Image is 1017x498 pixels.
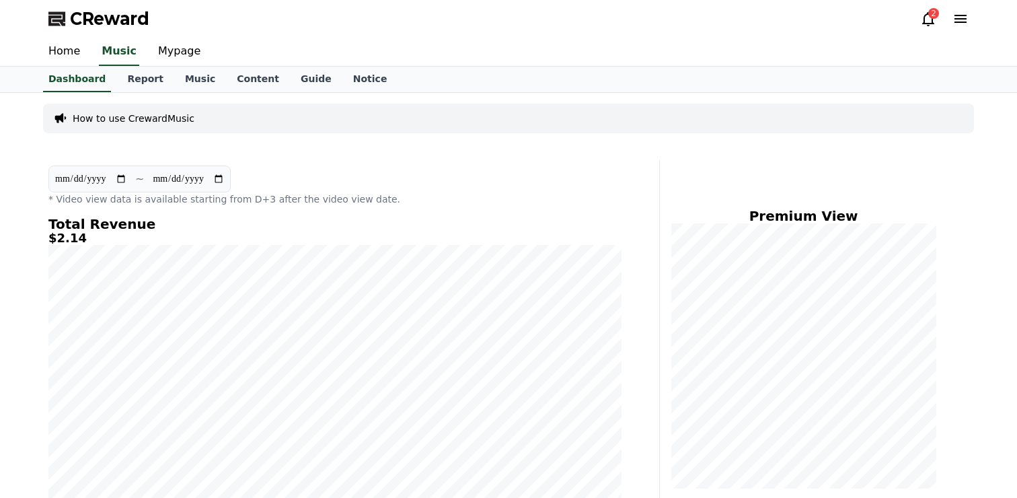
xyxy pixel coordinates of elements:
a: Guide [290,67,342,92]
h4: Premium View [671,209,936,223]
p: ~ [135,171,144,187]
div: 2 [928,8,939,19]
a: Music [174,67,226,92]
a: Report [116,67,174,92]
a: How to use CrewardMusic [73,112,194,125]
a: Music [99,38,139,66]
a: Dashboard [43,67,111,92]
a: Mypage [147,38,211,66]
p: * Video view data is available starting from D+3 after the video view date. [48,192,621,206]
h4: Total Revenue [48,217,621,232]
span: CReward [70,8,149,30]
a: Home [38,38,91,66]
a: CReward [48,8,149,30]
a: Content [226,67,290,92]
a: 2 [920,11,936,27]
a: Notice [342,67,398,92]
h5: $2.14 [48,232,621,245]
